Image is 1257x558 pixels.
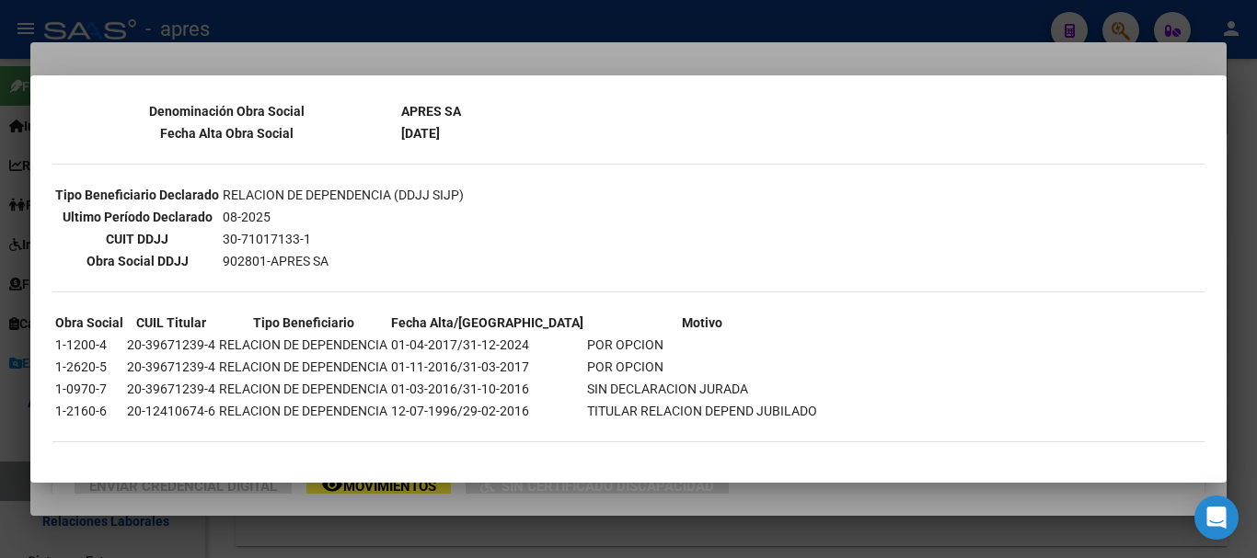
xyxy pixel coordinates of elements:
th: Tipo Beneficiario [218,313,388,333]
th: Ultimo Período Declarado [54,207,220,227]
td: 902801-APRES SA [222,251,465,271]
td: RELACION DE DEPENDENCIA (DDJJ SIJP) [222,185,465,205]
td: 1-1200-4 [54,335,124,355]
td: 30-71017133-1 [222,229,465,249]
th: Fecha Alta/[GEOGRAPHIC_DATA] [390,313,584,333]
th: CUIL Titular [126,313,216,333]
th: Tipo Beneficiario Declarado [54,185,220,205]
div: Open Intercom Messenger [1194,495,1239,540]
td: RELACION DE DEPENDENCIA [218,401,388,421]
td: 20-39671239-4 [126,379,216,399]
th: Denominación Obra Social [54,101,398,121]
td: 20-39671239-4 [126,357,216,377]
td: 20-12410674-6 [126,401,216,421]
td: 1-2160-6 [54,401,124,421]
td: 01-04-2017/31-12-2024 [390,335,584,355]
td: TITULAR RELACION DEPEND JUBILADO [586,401,818,421]
td: 1-2620-5 [54,357,124,377]
td: 1-0970-7 [54,379,124,399]
td: 12-07-1996/29-02-2016 [390,401,584,421]
th: Obra Social DDJJ [54,251,220,271]
th: Motivo [586,313,818,333]
td: POR OPCION [586,357,818,377]
td: 20-39671239-4 [126,335,216,355]
td: RELACION DE DEPENDENCIA [218,379,388,399]
th: CUIT DDJJ [54,229,220,249]
td: RELACION DE DEPENDENCIA [218,357,388,377]
th: Fecha Alta Obra Social [54,123,398,143]
td: 01-11-2016/31-03-2017 [390,357,584,377]
b: APRES SA [401,104,461,119]
td: RELACION DE DEPENDENCIA [218,335,388,355]
td: SIN DECLARACION JURADA [586,379,818,399]
td: POR OPCION [586,335,818,355]
td: 08-2025 [222,207,465,227]
b: [DATE] [401,126,440,141]
td: 01-03-2016/31-10-2016 [390,379,584,399]
th: Obra Social [54,313,124,333]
